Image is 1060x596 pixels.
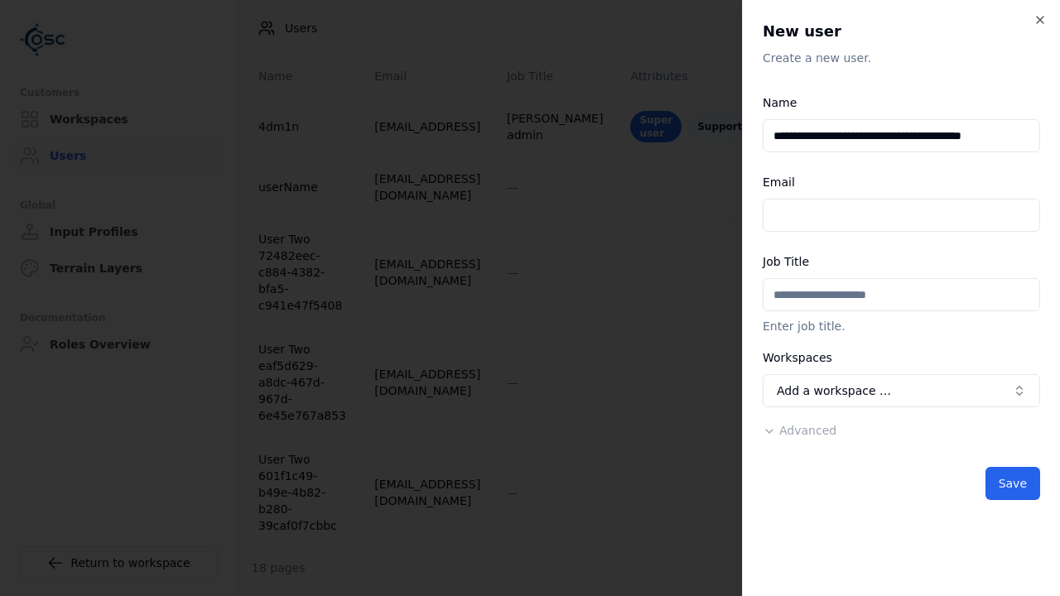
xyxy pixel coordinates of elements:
label: Job Title [763,255,809,268]
p: Enter job title. [763,318,1040,334]
label: Workspaces [763,351,832,364]
label: Email [763,175,795,189]
h2: New user [763,20,1040,43]
span: Add a workspace … [777,382,891,399]
button: Save [985,467,1040,500]
label: Name [763,96,797,109]
span: Advanced [779,424,836,437]
button: Advanced [763,422,836,439]
p: Create a new user. [763,50,1040,66]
